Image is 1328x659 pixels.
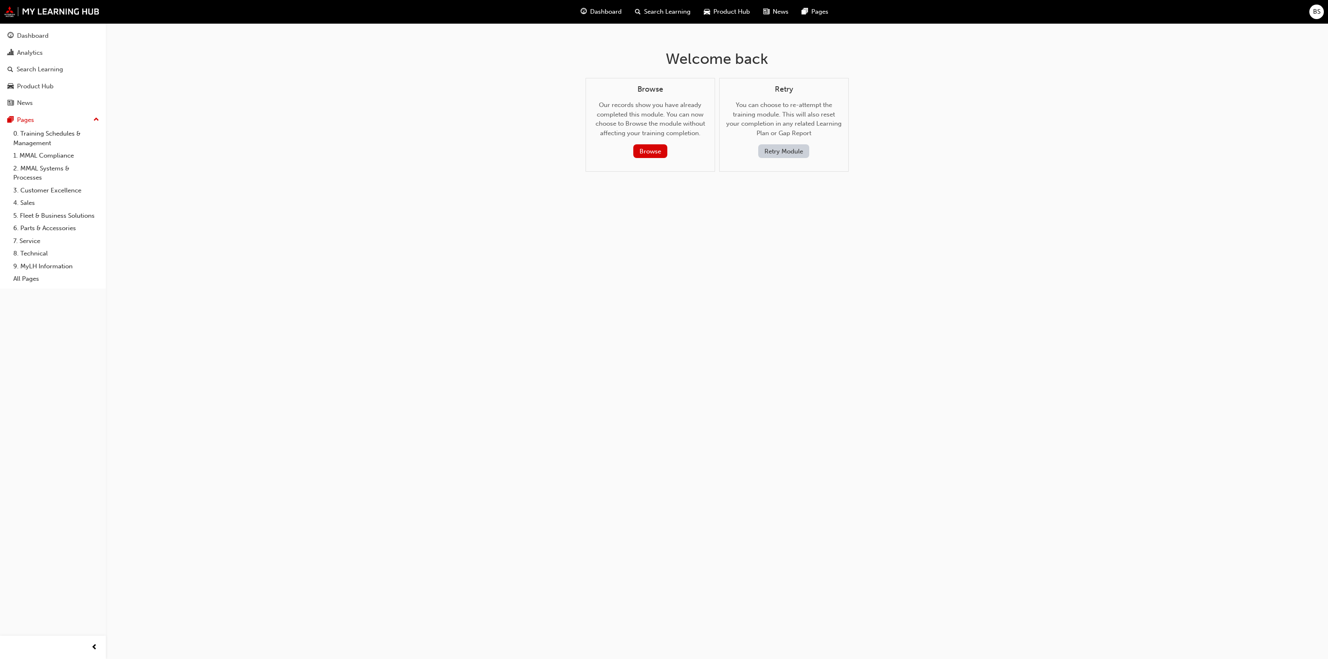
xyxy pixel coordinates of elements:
span: guage-icon [7,32,14,40]
div: Search Learning [17,65,63,74]
button: BS [1309,5,1324,19]
a: 9. MyLH Information [10,260,103,273]
span: News [773,7,788,17]
span: car-icon [7,83,14,90]
span: news-icon [763,7,769,17]
h1: Welcome back [586,50,849,68]
div: Pages [17,115,34,125]
a: 5. Fleet & Business Solutions [10,209,103,222]
span: pages-icon [7,117,14,124]
div: Dashboard [17,31,49,41]
span: up-icon [93,114,99,125]
button: DashboardAnalyticsSearch LearningProduct HubNews [3,27,103,112]
span: search-icon [7,66,13,73]
span: BS [1313,7,1321,17]
a: 3. Customer Excellence [10,184,103,197]
a: News [3,95,103,111]
a: 7. Service [10,235,103,248]
a: car-iconProduct Hub [697,3,757,20]
a: pages-iconPages [795,3,835,20]
div: You can choose to re-attempt the training module. This will also reset your completion in any rel... [726,85,842,158]
a: guage-iconDashboard [574,3,628,20]
img: mmal [4,6,100,17]
span: Pages [811,7,828,17]
span: news-icon [7,100,14,107]
button: Browse [633,144,667,158]
div: News [17,98,33,108]
div: Analytics [17,48,43,58]
a: 8. Technical [10,247,103,260]
a: All Pages [10,272,103,285]
a: Analytics [3,45,103,61]
button: Pages [3,112,103,128]
a: Search Learning [3,62,103,77]
span: search-icon [635,7,641,17]
h4: Browse [593,85,708,94]
a: 6. Parts & Accessories [10,222,103,235]
a: news-iconNews [757,3,795,20]
a: 1. MMAL Compliance [10,149,103,162]
span: guage-icon [581,7,587,17]
a: Dashboard [3,28,103,44]
div: Our records show you have already completed this module. You can now choose to Browse the module ... [593,85,708,158]
span: Dashboard [590,7,622,17]
span: chart-icon [7,49,14,57]
span: Product Hub [713,7,750,17]
a: 2. MMAL Systems & Processes [10,162,103,184]
h4: Retry [726,85,842,94]
div: Product Hub [17,82,54,91]
span: car-icon [704,7,710,17]
a: search-iconSearch Learning [628,3,697,20]
span: Search Learning [644,7,691,17]
a: 0. Training Schedules & Management [10,127,103,149]
span: pages-icon [802,7,808,17]
button: Retry Module [758,144,809,158]
a: 4. Sales [10,197,103,209]
span: prev-icon [91,642,98,653]
a: Product Hub [3,79,103,94]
